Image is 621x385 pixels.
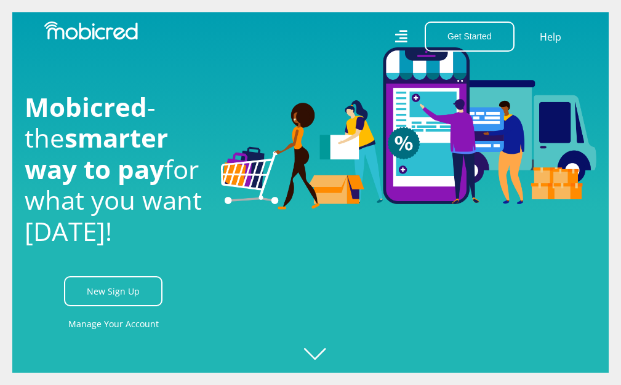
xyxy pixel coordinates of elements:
img: Mobicred [44,22,138,40]
span: smarter way to pay [25,120,168,186]
button: Get Started [425,22,515,52]
span: Mobicred [25,89,147,124]
a: Help [539,29,562,45]
h1: - the for what you want [DATE]! [25,92,203,247]
img: Welcome to Mobicred [221,47,596,210]
a: New Sign Up [64,276,162,306]
a: Manage Your Account [68,310,159,338]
